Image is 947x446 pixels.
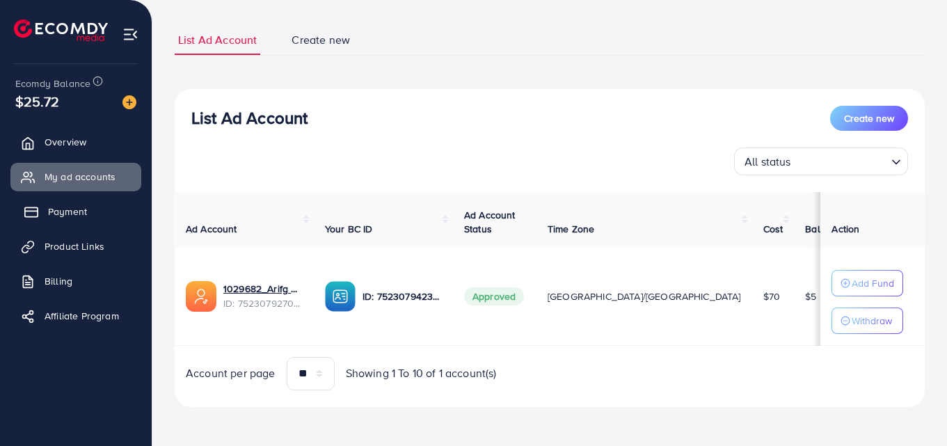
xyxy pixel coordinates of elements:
span: $25.72 [15,91,59,111]
img: ic-ads-acc.e4c84228.svg [186,281,216,312]
span: [GEOGRAPHIC_DATA]/[GEOGRAPHIC_DATA] [548,289,741,303]
button: Add Fund [831,270,903,296]
img: image [122,95,136,109]
span: Balance [805,222,842,236]
div: <span class='underline'>1029682_Arifg Mart_1751603491465</span></br>7523079270294405128 [223,282,303,310]
span: Cost [763,222,783,236]
span: My ad accounts [45,170,116,184]
span: Approved [464,287,524,305]
a: Payment [10,198,141,225]
iframe: Chat [888,383,937,436]
span: Your BC ID [325,222,373,236]
span: List Ad Account [178,32,257,48]
span: Product Links [45,239,104,253]
span: Action [831,222,859,236]
span: $5 [805,289,816,303]
span: Ecomdy Balance [15,77,90,90]
input: Search for option [795,149,886,172]
span: Ad Account [186,222,237,236]
span: Overview [45,135,86,149]
p: ID: 7523079423877332993 [363,288,442,305]
span: Account per page [186,365,276,381]
img: logo [14,19,108,41]
p: Add Fund [852,275,894,292]
span: Time Zone [548,222,594,236]
a: Billing [10,267,141,295]
span: ID: 7523079270294405128 [223,296,303,310]
button: Withdraw [831,308,903,334]
a: My ad accounts [10,163,141,191]
img: ic-ba-acc.ded83a64.svg [325,281,356,312]
span: Payment [48,205,87,218]
span: $70 [763,289,780,303]
span: Ad Account Status [464,208,516,236]
a: 1029682_Arifg Mart_1751603491465 [223,282,303,296]
span: All status [742,152,794,172]
span: Create new [844,111,894,125]
a: Overview [10,128,141,156]
h3: List Ad Account [191,108,308,128]
span: Billing [45,274,72,288]
span: Showing 1 To 10 of 1 account(s) [346,365,497,381]
div: Search for option [734,148,908,175]
img: menu [122,26,138,42]
a: Affiliate Program [10,302,141,330]
p: Withdraw [852,312,892,329]
span: Create new [292,32,350,48]
span: Affiliate Program [45,309,119,323]
a: Product Links [10,232,141,260]
button: Create new [830,106,908,131]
